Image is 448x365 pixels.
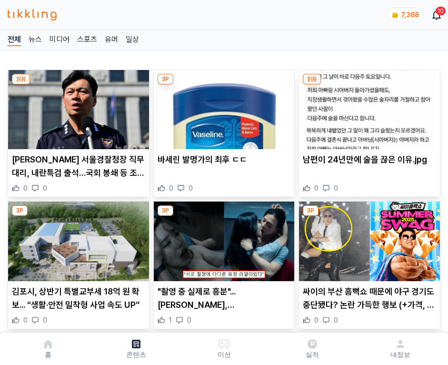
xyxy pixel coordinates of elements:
span: 0 [169,183,173,193]
div: 3P 바세린 발명가의 최후 ㄷㄷ 바세린 발명가의 최후 ㄷㄷ 0 0 [153,70,295,197]
span: 0 [187,315,191,325]
a: 실적 [268,336,356,361]
img: 박현수 서울경찰청장 직무대리, 내란특검 출석…국회 봉쇄 등 조사(종합) [8,70,149,149]
div: 읽음 남편이 24년만에 술을 끊은 이유.jpg 남편이 24년만에 술을 끊은 이유.jpg 0 0 [299,70,440,197]
a: 내정보 [356,336,444,361]
img: 바세린 발명가의 최후 ㄷㄷ [154,70,295,149]
a: 10 [433,9,440,20]
span: 0 [189,183,193,193]
span: 0 [43,315,47,325]
span: 0 [23,183,28,193]
a: 일상 [126,34,139,46]
p: 실적 [306,350,319,359]
div: 읽음 [12,74,30,84]
div: 10 [436,7,446,15]
div: 읽음 [303,74,321,84]
p: 바세린 발명가의 최후 ㄷㄷ [158,153,291,166]
p: 싸이의 부산 흠뻑쇼 때문에 야구 경기도 중단됐다? 논란 가득한 행보 (+가격, 일정, 게스트) [303,285,436,312]
img: "촬영 중 실제로 흥분"...김지훈, 이주빈과 베드신 촬영 중 절정 가는 표정과 '신체적 부위 변화' 고백 [154,202,295,281]
img: 싸이의 부산 흠뻑쇼 때문에 야구 경기도 중단됐다? 논란 가득한 행보 (+가격, 일정, 게스트) [299,202,440,281]
a: 콘텐츠 [92,336,180,361]
span: 0 [314,315,319,325]
div: 3P [158,74,173,84]
span: 0 [314,183,319,193]
div: 3P "촬영 중 실제로 흥분"...김지훈, 이주빈과 베드신 촬영 중 절정 가는 표정과 '신체적 부위 변화' 고백 "촬영 중 실제로 흥분"...[PERSON_NAME], [PE... [153,201,295,329]
p: 남편이 24년만에 술을 끊은 이유.jpg [303,153,436,166]
img: 김포시, 상반기 특별교부세 18억 원 확보... “생활·안전 밀착형 사업 속도 UP” [8,202,149,281]
img: 남편이 24년만에 술을 끊은 이유.jpg [299,70,440,149]
span: 1 [169,315,172,325]
span: 7,368 [401,11,419,19]
a: 스포츠 [77,34,97,46]
p: 내정보 [390,350,410,359]
span: 0 [334,315,338,325]
span: 0 [43,183,47,193]
p: "촬영 중 실제로 흥분"...[PERSON_NAME], [PERSON_NAME]과 베드신 촬영 중 절정 가는 표정과 '신체적 부위 변화' 고백 [158,285,291,312]
a: 홈 [4,336,92,361]
a: 전체 [8,34,21,46]
a: coin 7,368 [387,8,421,22]
p: [PERSON_NAME] 서울경찰청장 직무대리, 내란특검 출석…국회 봉쇄 등 조사(종합) [12,153,145,180]
img: 미션 [219,338,230,350]
img: coin [391,11,399,19]
a: 유머 [105,34,118,46]
p: 콘텐츠 [126,350,146,359]
p: 홈 [45,350,51,359]
div: 3P [303,205,319,216]
span: 0 [23,315,28,325]
span: 0 [334,183,338,193]
div: 3P 싸이의 부산 흠뻑쇼 때문에 야구 경기도 중단됐다? 논란 가득한 행보 (+가격, 일정, 게스트) 싸이의 부산 흠뻑쇼 때문에 야구 경기도 중단됐다? 논란 가득한 행보 (+가... [299,201,440,329]
div: 3P 김포시, 상반기 특별교부세 18억 원 확보... “생활·안전 밀착형 사업 속도 UP” 김포시, 상반기 특별교부세 18억 원 확보... “생활·안전 밀착형 사업 속도 UP... [8,201,149,329]
img: 티끌링 [8,9,57,20]
div: 읽음 박현수 서울경찰청장 직무대리, 내란특검 출석…국회 봉쇄 등 조사(종합) [PERSON_NAME] 서울경찰청장 직무대리, 내란특검 출석…국회 봉쇄 등 조사(종합) 0 0 [8,70,149,197]
p: 미션 [218,350,231,359]
a: 뉴스 [29,34,42,46]
a: 미디어 [50,34,70,46]
div: 3P [158,205,173,216]
p: 김포시, 상반기 특별교부세 18억 원 확보... “생활·안전 밀착형 사업 속도 UP” [12,285,145,312]
div: 3P [12,205,28,216]
button: 미션 [180,336,268,361]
